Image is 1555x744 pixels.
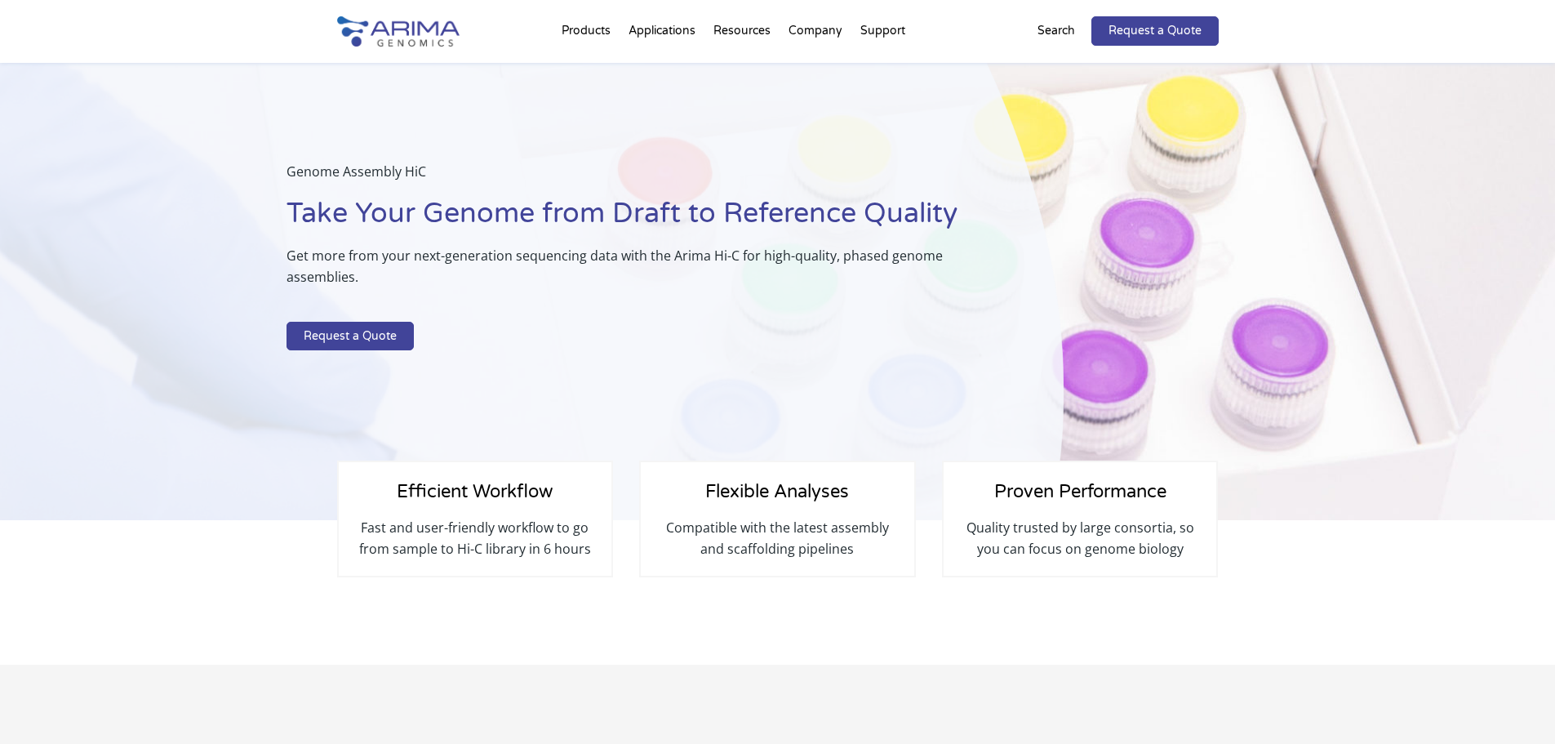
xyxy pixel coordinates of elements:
[287,245,982,301] p: Get more from your next-generation sequencing data with the Arima Hi-C for high-quality, phased g...
[287,195,982,245] h1: Take Your Genome from Draft to Reference Quality
[287,161,982,195] p: Genome Assembly HiC
[397,481,553,502] span: Efficient Workflow
[1037,20,1075,42] p: Search
[960,517,1200,559] p: Quality trusted by large consortia, so you can focus on genome biology
[287,322,414,351] a: Request a Quote
[355,517,595,559] p: Fast and user-friendly workflow to go from sample to Hi-C library in 6 hours
[1091,16,1219,46] a: Request a Quote
[657,517,897,559] p: Compatible with the latest assembly and scaffolding pipelines
[705,481,849,502] span: Flexible Analyses
[994,481,1166,502] span: Proven Performance
[337,16,460,47] img: Arima-Genomics-logo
